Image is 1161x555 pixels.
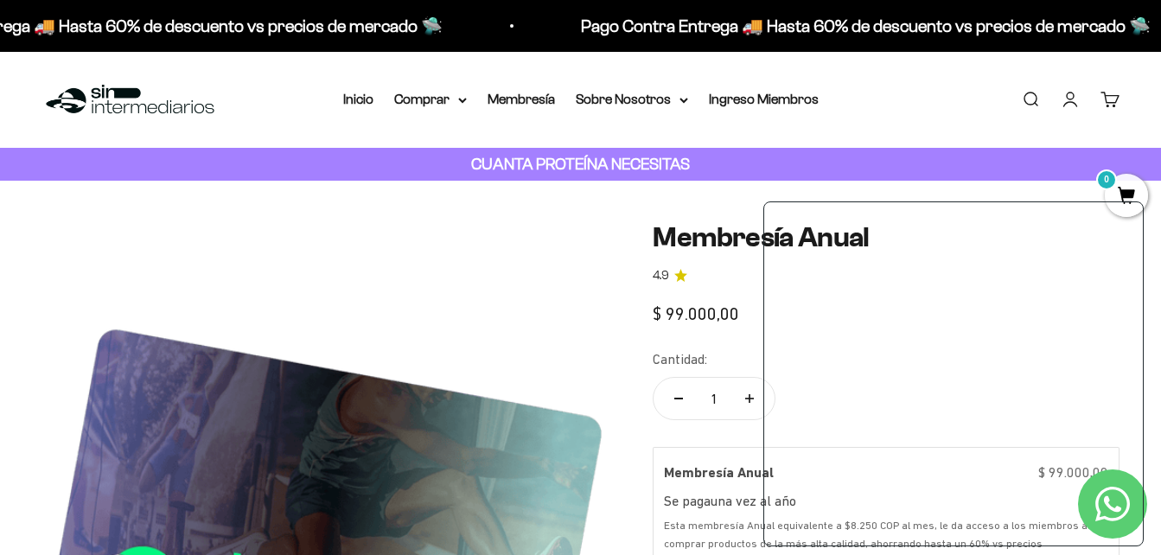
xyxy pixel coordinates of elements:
[471,155,690,173] strong: CUANTA PROTEÍNA NECESITAS
[664,462,774,484] label: Membresía Anual
[709,92,819,106] a: Ingreso Miembros
[394,88,467,111] summary: Comprar
[1096,169,1117,190] mark: 0
[578,12,1148,40] p: Pago Contra Entrega 🚚 Hasta 60% de descuento vs precios de mercado 🛸
[488,92,555,106] a: Membresía
[653,348,707,371] label: Cantidad:
[654,378,704,419] button: Reducir cantidad
[664,493,711,508] label: Se paga
[724,378,775,419] button: Aumentar cantidad
[653,304,739,323] span: $ 99.000,00
[343,92,373,106] a: Inicio
[653,266,1120,285] a: 4.94.9 de 5.0 estrellas
[576,88,688,111] summary: Sobre Nosotros
[711,493,796,508] label: una vez al año
[764,201,1143,545] iframe: zigpoll-iframe
[653,222,1120,252] h1: Membresía Anual
[1105,188,1148,207] a: 0
[653,266,669,285] span: 4.9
